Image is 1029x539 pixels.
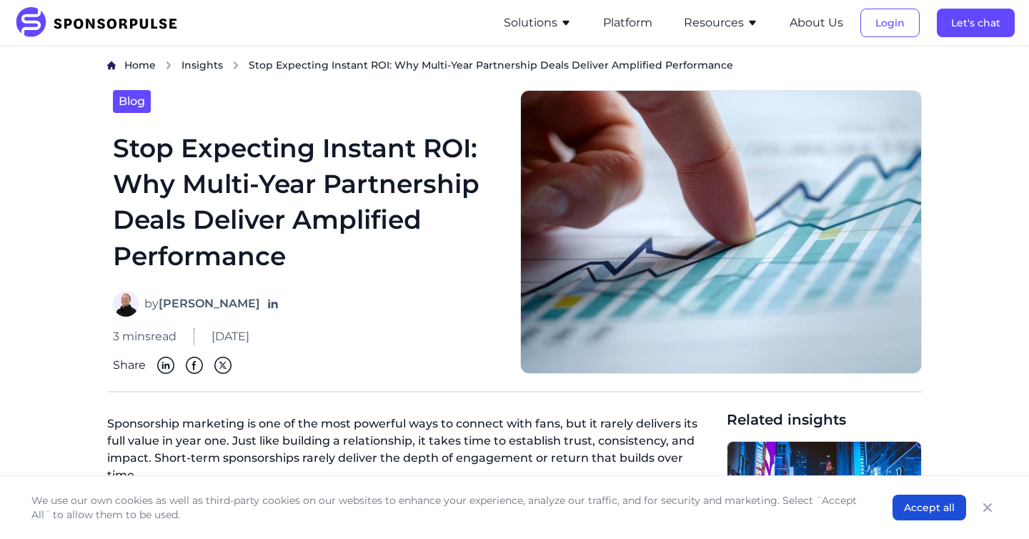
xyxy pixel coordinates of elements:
[937,16,1015,29] a: Let's chat
[504,14,572,31] button: Solutions
[107,410,715,495] p: Sponsorship marketing is one of the most powerful ways to connect with fans, but it rarely delive...
[860,9,920,37] button: Login
[893,495,966,520] button: Accept all
[157,357,174,374] img: Linkedin
[214,357,232,374] img: Twitter
[937,9,1015,37] button: Let's chat
[790,16,843,29] a: About Us
[159,297,260,310] strong: [PERSON_NAME]
[164,61,173,70] img: chevron right
[727,410,922,430] span: Related insights
[249,58,733,72] span: Stop Expecting Instant ROI: Why Multi-Year Partnership Deals Deliver Amplified Performance
[144,295,260,312] span: by
[603,14,652,31] button: Platform
[113,328,177,345] span: 3 mins read
[232,61,240,70] img: chevron right
[603,16,652,29] a: Platform
[124,59,156,71] span: Home
[113,130,503,275] h1: Stop Expecting Instant ROI: Why Multi-Year Partnership Deals Deliver Amplified Performance
[212,328,249,345] span: [DATE]
[14,7,188,39] img: SponsorPulse
[978,498,998,518] button: Close
[113,357,146,374] span: Share
[684,14,758,31] button: Resources
[182,59,223,71] span: Insights
[182,58,223,73] a: Insights
[266,297,280,311] a: Follow on LinkedIn
[107,61,116,70] img: Home
[790,14,843,31] button: About Us
[186,357,203,374] img: Facebook
[860,16,920,29] a: Login
[113,291,139,317] img: Neal Covant
[520,90,922,375] img: Sponsorship ROI image
[124,58,156,73] a: Home
[113,90,151,113] a: Blog
[31,493,864,522] p: We use our own cookies as well as third-party cookies on our websites to enhance your experience,...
